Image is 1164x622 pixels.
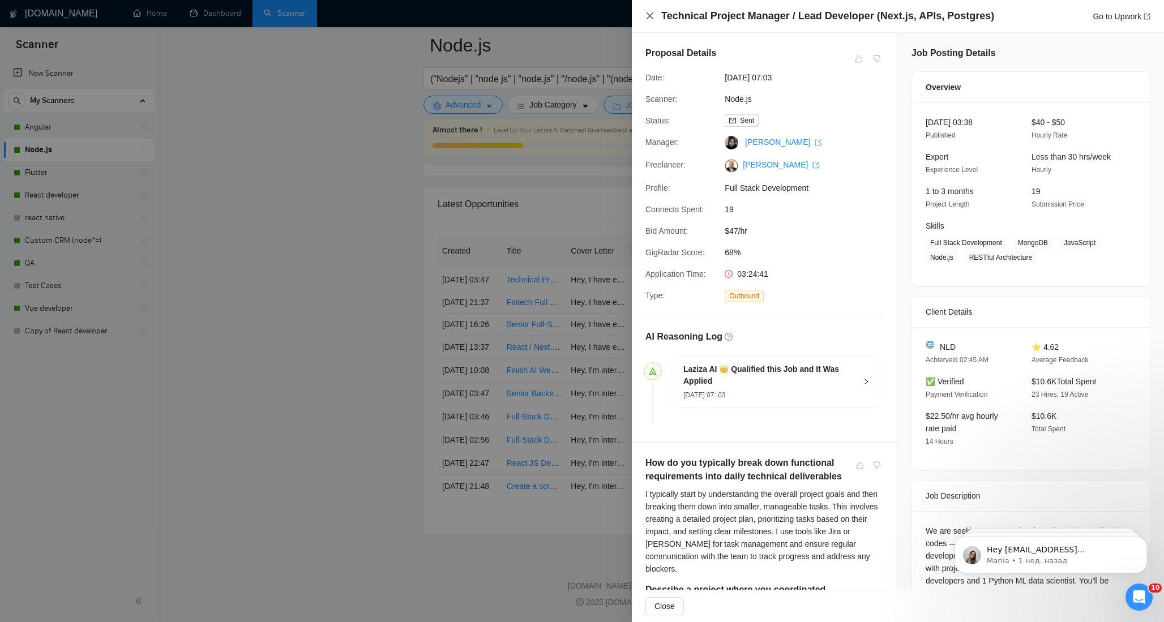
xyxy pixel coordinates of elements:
div: I typically start by understanding the overall project goals and then breaking them down into sma... [645,488,884,575]
span: RESTful Architecture [965,251,1037,264]
span: Skills [926,221,944,230]
span: Manager: [645,138,679,147]
span: close [645,11,654,20]
span: send [649,367,657,375]
span: Close [654,600,675,612]
span: clock-circle [725,270,733,278]
span: [DATE] 03:38 [926,118,973,127]
button: Close [645,597,684,615]
span: NLD [940,341,956,353]
span: 23 Hires, 19 Active [1032,391,1088,398]
span: Payment Verification [926,391,987,398]
span: export [1144,13,1150,20]
span: question-circle [725,333,733,341]
h5: Proposal Details [645,46,716,60]
span: Less than 30 hrs/week [1032,152,1111,161]
span: Experience Level [926,166,978,174]
span: 14 Hours [926,437,953,445]
span: Full Stack Development [725,182,895,194]
span: $47/hr [725,225,895,237]
span: 10 [1149,584,1162,593]
span: Expert [926,152,948,161]
a: [PERSON_NAME] export [743,160,819,169]
h5: Job Posting Details [911,46,995,60]
span: Published [926,131,956,139]
span: Hey [EMAIL_ADDRESS][DOMAIN_NAME], Looks like your Upwork agency JSDaddy - Web and Multi-Platform ... [49,33,194,211]
span: GigRadar Score: [645,248,704,257]
span: $10.6K Total Spent [1032,377,1096,386]
span: Application Time: [645,269,706,278]
span: export [815,139,821,146]
span: [DATE] 07: 03 [683,391,725,399]
h4: Technical Project Manager / Lead Developer (Next.js, APIs, Postgres) [661,9,994,23]
span: right [863,378,870,385]
span: Type: [645,291,665,300]
a: Go to Upworkexport [1093,12,1150,21]
span: Node.js [725,93,895,105]
span: Project Length [926,200,969,208]
span: 68% [725,246,895,259]
button: Close [645,11,654,21]
span: Hourly [1032,166,1051,174]
span: Connects Spent: [645,205,704,214]
span: Overview [926,81,961,93]
span: [DATE] 07:03 [725,71,895,84]
span: 03:24:41 [737,269,768,278]
span: Average Feedback [1032,356,1089,364]
span: Date: [645,73,664,82]
img: c1jRSQFyX-So8LyUhGzfs7nSRLpoCEzd8_DvO5Q0xA7e3FOBfbhwSOFPt13vn5KeK8 [725,159,738,173]
span: Node.js [926,251,958,264]
span: MongoDB [1013,237,1052,249]
img: 🌐 [926,341,934,349]
div: Client Details [926,297,1136,327]
span: Total Spent [1032,425,1065,433]
h5: Describe a project where you coordinated multiple developers and a data scientist. [645,583,848,610]
div: Job Description [926,481,1136,511]
span: mail [729,117,736,124]
span: 1 to 3 months [926,187,974,196]
span: Achterveld 02:45 AM [926,356,988,364]
span: Scanner: [645,95,677,104]
span: $10.6K [1032,411,1056,421]
span: Full Stack Development [926,237,1007,249]
span: 19 [1032,187,1041,196]
iframe: Intercom notifications сообщение [938,512,1164,591]
h5: Laziza AI 👑 Qualified this Job and It Was Applied [683,363,856,387]
span: Outbound [725,290,764,302]
span: Bid Amount: [645,226,688,235]
h5: AI Reasoning Log [645,330,722,344]
span: Freelancer: [645,160,686,169]
span: JavaScript [1059,237,1100,249]
span: ✅ Verified [926,377,964,386]
span: Sent [740,117,754,125]
span: 19 [725,203,895,216]
h5: How do you typically break down functional requirements into daily technical deliverables [645,456,848,483]
span: $22.50/hr avg hourly rate paid [926,411,998,433]
a: [PERSON_NAME] export [745,138,821,147]
span: Hourly Rate [1032,131,1067,139]
span: Status: [645,116,670,125]
span: export [812,162,819,169]
p: Message from Mariia, sent 1 нед. назад [49,44,195,54]
span: Profile: [645,183,670,192]
span: $40 - $50 [1032,118,1065,127]
span: ⭐ 4.62 [1032,342,1059,351]
span: Submission Price [1032,200,1084,208]
iframe: Intercom live chat [1126,584,1153,611]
